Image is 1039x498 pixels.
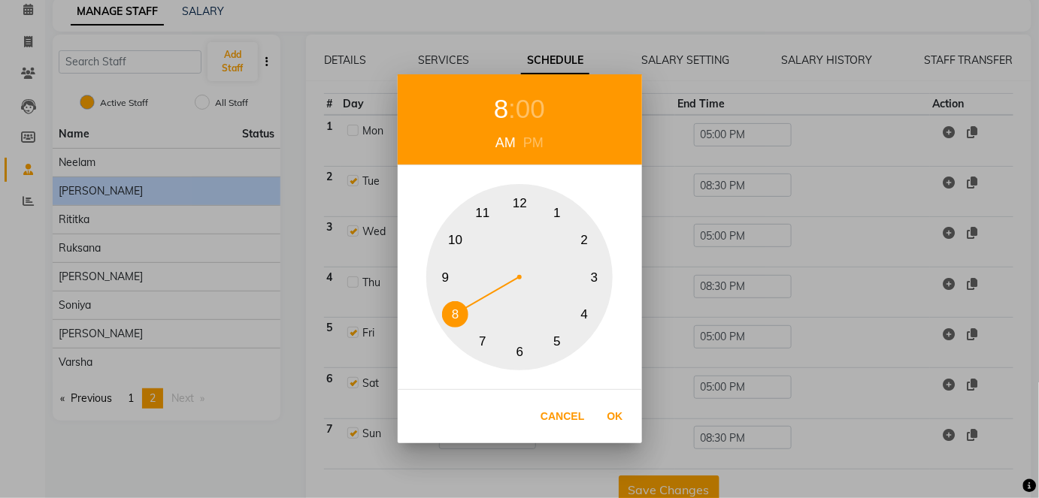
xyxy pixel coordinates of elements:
[494,89,508,129] div: 8
[508,94,516,123] span: :
[470,329,496,355] button: 7
[442,227,468,253] button: 10
[516,89,545,129] div: 00
[581,264,607,291] button: 3
[544,200,571,226] button: 1
[571,227,598,253] button: 2
[544,329,571,355] button: 5
[507,190,533,216] button: 12
[492,133,519,153] div: AM
[507,339,533,365] button: 6
[442,301,468,327] button: 8
[533,401,592,432] button: Cancel
[600,401,631,432] button: Ok
[571,301,598,327] button: 4
[432,264,459,291] button: 9
[470,200,496,226] button: 11
[519,133,547,153] div: PM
